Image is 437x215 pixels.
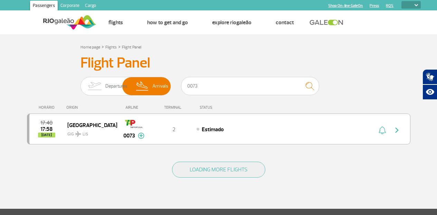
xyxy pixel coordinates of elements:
div: TERMINAL [151,105,196,110]
span: [DATE] [38,133,55,137]
a: Flights [105,45,117,50]
a: Passengers [30,1,58,12]
span: GIG [67,127,112,137]
a: > [118,43,121,51]
span: Estimado [202,126,224,133]
button: LOADING MORE FLIGHTS [172,162,265,178]
a: Flight Panel [122,45,141,50]
a: Shop On-line GaleOn [328,3,363,8]
img: sino-painel-voo.svg [379,126,386,134]
img: seta-direita-painel-voo.svg [393,126,401,134]
h3: Flight Panel [80,54,357,72]
img: destiny_airplane.svg [75,131,81,137]
span: 2025-08-27 17:40:00 [40,120,53,125]
img: slider-embarque [84,77,105,95]
div: STATUS [196,105,253,110]
a: > [102,43,104,51]
div: Plugin de acessibilidade da Hand Talk. [422,69,437,100]
button: Abrir recursos assistivos. [422,84,437,100]
span: [GEOGRAPHIC_DATA] [67,120,112,129]
span: 2 [172,126,175,133]
a: Press [370,3,379,8]
span: 2025-08-27 17:58:00 [40,127,53,132]
a: How to get and go [147,19,188,26]
div: AIRLINE [117,105,151,110]
a: Flights [108,19,123,26]
span: Arrivals [152,77,168,95]
div: HORÁRIO [29,105,67,110]
a: Corporate [58,1,82,12]
button: Abrir tradutor de língua de sinais. [422,69,437,84]
span: LIS [83,131,88,137]
a: Explore RIOgaleão [212,19,251,26]
img: mais-info-painel-voo.svg [138,133,144,139]
a: Contact [276,19,294,26]
span: Departures [105,77,127,95]
span: 0073 [123,132,135,140]
a: Home page [80,45,100,50]
a: RQS [386,3,393,8]
img: slider-desembarque [132,77,153,95]
div: ORIGIN [66,105,117,110]
input: Flight, city or airline [181,77,319,95]
a: Cargo [82,1,99,12]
